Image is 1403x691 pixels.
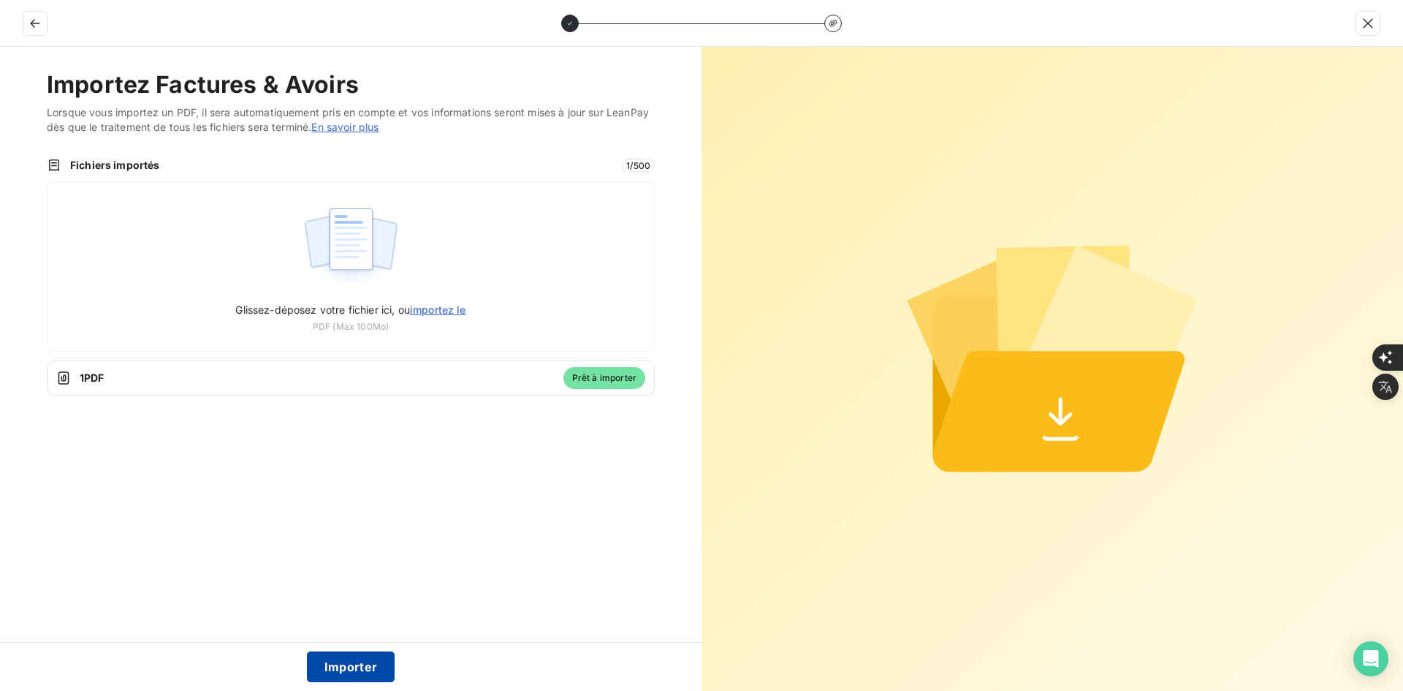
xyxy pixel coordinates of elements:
[311,121,379,133] a: En savoir plus
[307,652,395,682] button: Importer
[410,303,466,316] span: importez le
[80,371,555,385] span: 1 PDF
[1353,641,1388,676] div: Open Intercom Messenger
[70,158,613,173] span: Fichiers importés
[235,303,465,316] span: Glissez-déposez votre fichier ici, ou
[47,70,655,99] h2: Importez Factures & Avoirs
[47,105,655,135] span: Lorsque vous importez un PDF, il sera automatiquement pris en compte et vos informations seront m...
[313,320,389,333] span: PDF (Max 100Mo)
[563,367,645,389] span: Prêt à importer
[303,200,400,293] img: illustration
[622,159,655,172] span: 1 / 500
